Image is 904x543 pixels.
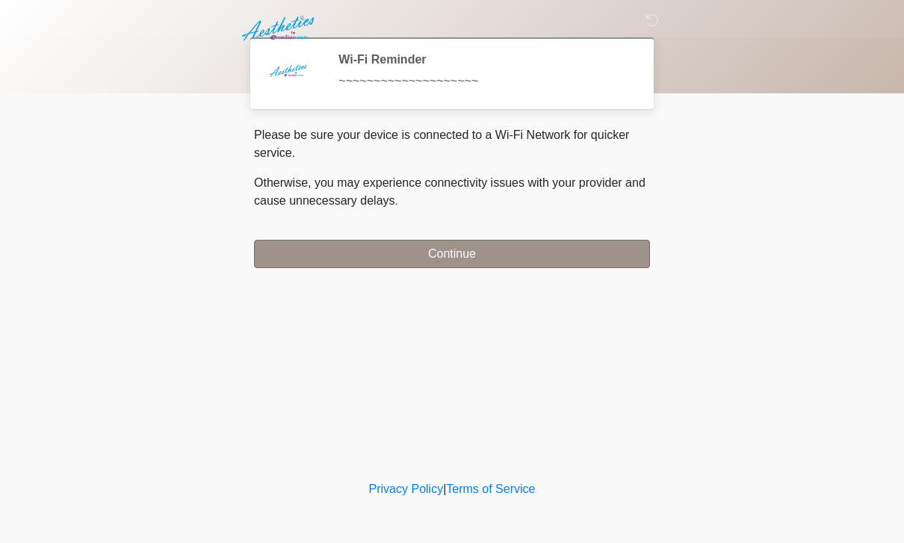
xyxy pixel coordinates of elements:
img: Agent Avatar [265,52,310,97]
img: Aesthetics by Emediate Cure Logo [239,11,321,46]
a: Terms of Service [446,483,535,495]
h2: Wi-Fi Reminder [338,52,628,66]
a: | [443,483,446,495]
button: Continue [254,240,650,268]
a: Privacy Policy [369,483,444,495]
span: . [395,194,398,207]
div: ~~~~~~~~~~~~~~~~~~~~ [338,72,628,90]
p: Otherwise, you may experience connectivity issues with your provider and cause unnecessary delays [254,174,650,210]
p: Please be sure your device is connected to a Wi-Fi Network for quicker service. [254,126,650,162]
